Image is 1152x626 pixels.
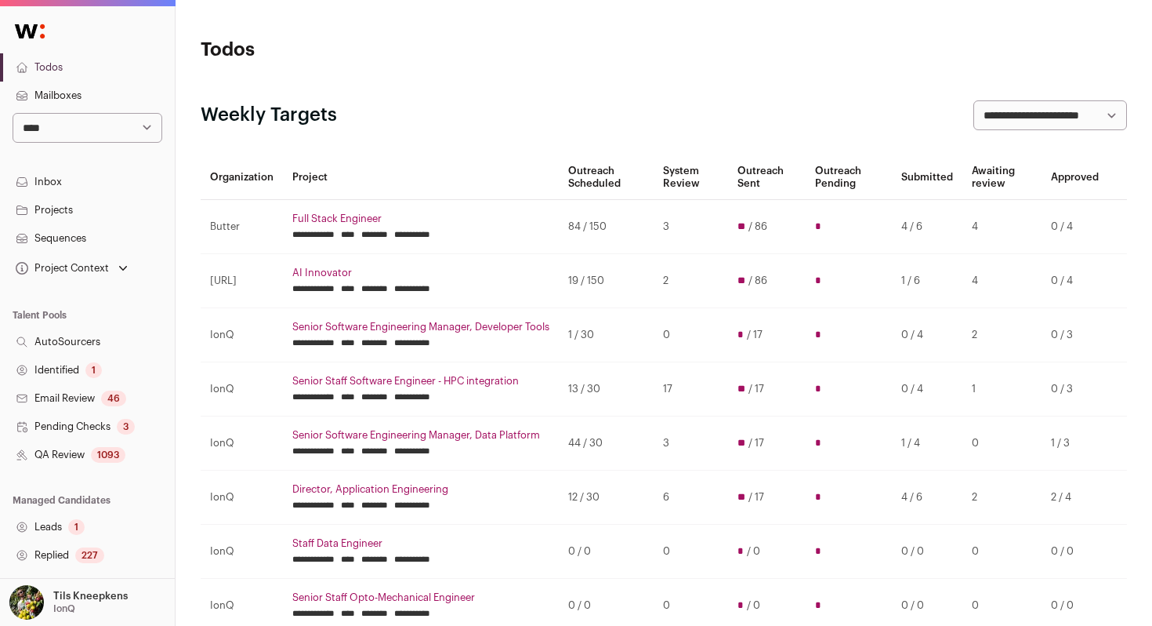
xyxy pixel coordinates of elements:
a: Senior Software Engineering Manager, Developer Tools [292,321,549,333]
td: 0 [962,417,1042,471]
span: / 0 [747,599,760,612]
h2: Weekly Targets [201,103,337,128]
a: Staff Data Engineer [292,537,549,550]
td: 1 [962,362,1042,417]
button: Open dropdown [6,585,131,620]
td: 3 [654,200,728,254]
td: 0 / 4 [892,362,962,417]
span: / 86 [748,275,767,287]
div: 3 [117,419,135,435]
button: Open dropdown [13,257,131,279]
span: / 17 [748,437,764,449]
th: Approved [1042,155,1108,200]
div: 1093 [91,447,125,463]
td: IonQ [201,417,283,471]
td: 12 / 30 [559,471,654,525]
td: IonQ [201,362,283,417]
td: 2 / 4 [1042,471,1108,525]
a: Senior Staff Software Engineer - HPC integration [292,375,549,388]
td: IonQ [201,308,283,362]
td: 6 [654,471,728,525]
td: 0 / 4 [1042,200,1108,254]
td: 3 [654,417,728,471]
td: 84 / 150 [559,200,654,254]
td: 0 / 3 [1042,308,1108,362]
td: 19 / 150 [559,254,654,308]
th: Organization [201,155,283,200]
td: 1 / 3 [1042,417,1108,471]
h1: Todos [201,38,509,63]
span: / 17 [748,491,764,504]
span: / 17 [748,383,764,395]
td: IonQ [201,525,283,579]
th: Project [283,155,559,200]
a: Full Stack Engineer [292,213,549,225]
th: Submitted [892,155,962,200]
th: System Review [654,155,728,200]
td: 0 / 4 [1042,254,1108,308]
td: [URL] [201,254,283,308]
td: 0 / 3 [1042,362,1108,417]
td: 2 [962,308,1042,362]
div: 1 [85,362,102,378]
td: 4 / 6 [892,200,962,254]
td: 0 [654,525,728,579]
td: 0 / 0 [559,525,654,579]
td: 2 [654,254,728,308]
a: Senior Software Engineering Manager, Data Platform [292,429,549,442]
td: IonQ [201,471,283,525]
th: Outreach Scheduled [559,155,654,200]
td: 0 [962,525,1042,579]
span: / 0 [747,545,760,558]
td: 4 [962,254,1042,308]
th: Awaiting review [962,155,1042,200]
td: 0 / 4 [892,308,962,362]
th: Outreach Pending [806,155,892,200]
td: 1 / 4 [892,417,962,471]
td: Butter [201,200,283,254]
span: / 86 [748,220,767,233]
td: 13 / 30 [559,362,654,417]
a: Senior Staff Opto-Mechanical Engineer [292,591,549,604]
a: AI Innovator [292,267,549,279]
td: 0 [654,308,728,362]
img: Wellfound [6,16,53,47]
td: 4 / 6 [892,471,962,525]
div: 227 [75,548,104,563]
div: Project Context [13,262,109,275]
td: 0 / 0 [892,525,962,579]
p: Tils Kneepkens [53,590,128,602]
p: IonQ [53,602,75,615]
td: 0 / 0 [1042,525,1108,579]
th: Outreach Sent [728,155,806,200]
td: 17 [654,362,728,417]
div: 46 [101,391,126,406]
span: / 17 [747,329,763,341]
td: 2 [962,471,1042,525]
td: 1 / 30 [559,308,654,362]
td: 4 [962,200,1042,254]
div: 1 [68,519,85,535]
td: 44 / 30 [559,417,654,471]
img: 6689865-medium_jpg [9,585,44,620]
a: Director, Application Engineering [292,483,549,496]
td: 1 / 6 [892,254,962,308]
